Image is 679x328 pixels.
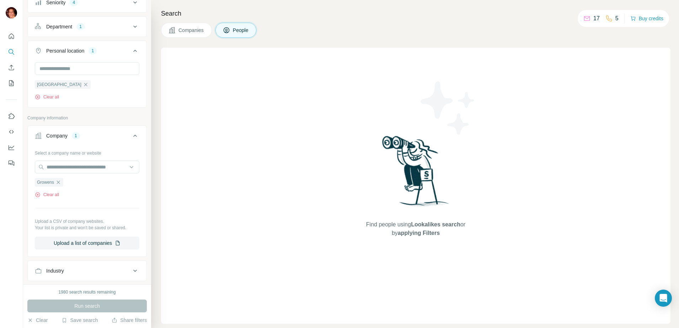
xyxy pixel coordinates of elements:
div: Department [46,23,72,30]
div: 1 [89,48,97,54]
button: Buy credits [630,14,663,23]
button: Save search [62,317,98,324]
button: Search [6,45,17,58]
button: Quick start [6,30,17,43]
div: 1980 search results remaining [59,289,116,295]
p: 5 [615,14,619,23]
p: Company information [27,115,147,121]
button: Clear all [35,94,59,100]
button: Personal location1 [28,42,146,62]
img: Surfe Illustration - Stars [416,76,480,140]
p: Upload a CSV of company websites. [35,218,139,225]
span: Companies [178,27,204,34]
span: [GEOGRAPHIC_DATA] [37,81,81,88]
div: Industry [46,267,64,274]
button: Company1 [28,127,146,147]
span: Growens [37,179,54,185]
button: Share filters [112,317,147,324]
span: applying Filters [398,230,440,236]
p: Your list is private and won't be saved or shared. [35,225,139,231]
button: Department1 [28,18,146,35]
div: Open Intercom Messenger [655,290,672,307]
img: Surfe Illustration - Woman searching with binoculars [379,134,453,213]
span: Lookalikes search [411,221,460,227]
button: My lists [6,77,17,90]
button: Enrich CSV [6,61,17,74]
div: 1 [72,133,80,139]
div: Company [46,132,68,139]
img: Avatar [6,7,17,18]
button: Clear all [35,192,59,198]
span: People [233,27,249,34]
div: 1 [76,23,85,30]
span: Find people using or by [359,220,472,237]
h4: Search [161,9,670,18]
div: Personal location [46,47,84,54]
button: Upload a list of companies [35,237,139,249]
button: Use Surfe API [6,125,17,138]
p: 17 [593,14,600,23]
button: Dashboard [6,141,17,154]
button: Use Surfe on LinkedIn [6,110,17,123]
div: Select a company name or website [35,147,139,156]
button: Clear [27,317,48,324]
button: Industry [28,262,146,279]
button: Feedback [6,157,17,170]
